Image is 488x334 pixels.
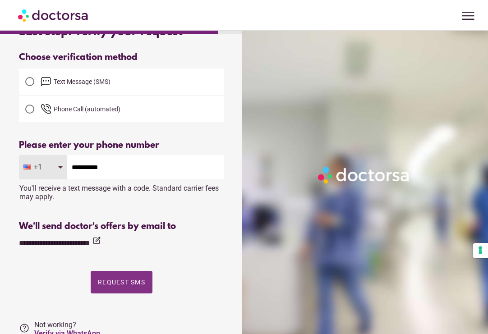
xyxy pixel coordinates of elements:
[19,140,224,151] div: Please enter your phone number
[460,7,477,24] span: menu
[54,78,110,85] span: Text Message (SMS)
[92,236,101,245] i: edit_square
[19,52,224,63] div: Choose verification method
[19,179,224,201] div: You'll receive a text message with a code. Standard carrier fees may apply.
[34,163,52,171] span: +1
[473,243,488,258] button: Your consent preferences for tracking technologies
[41,76,51,87] img: email
[41,104,51,114] img: phone
[54,105,120,113] span: Phone Call (automated)
[91,271,152,293] button: Request SMS
[18,5,89,25] img: Doctorsa.com
[19,221,224,232] div: We'll send doctor's offers by email to
[19,323,30,334] i: help
[98,279,145,286] span: Request SMS
[315,164,413,186] img: Logo-Doctorsa-trans-White-partial-flat.png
